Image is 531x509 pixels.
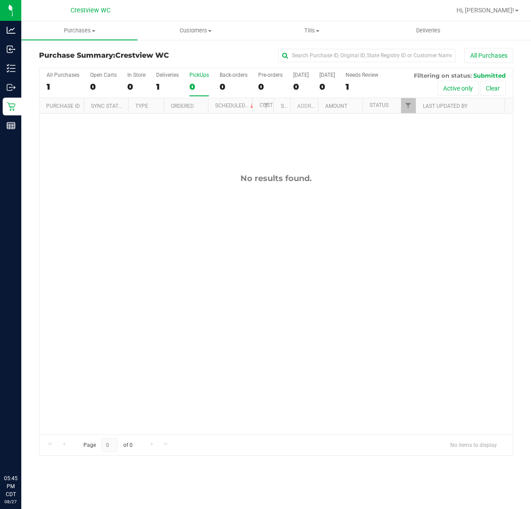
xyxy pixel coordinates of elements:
[39,51,197,59] h3: Purchase Summary:
[443,438,504,452] span: No items to display
[293,82,309,92] div: 0
[46,103,80,109] a: Purchase ID
[21,21,138,40] a: Purchases
[258,82,283,92] div: 0
[437,81,479,96] button: Active only
[90,82,117,92] div: 0
[290,98,318,114] th: Address
[7,64,16,73] inline-svg: Inventory
[4,474,17,498] p: 05:45 PM CDT
[319,72,335,78] div: [DATE]
[47,72,79,78] div: All Purchases
[319,82,335,92] div: 0
[220,82,248,92] div: 0
[127,72,146,78] div: In Store
[76,438,140,452] span: Page of 0
[9,438,35,465] iframe: Resource center
[456,7,514,14] span: Hi, [PERSON_NAME]!
[370,102,389,108] a: Status
[189,82,209,92] div: 0
[156,82,179,92] div: 1
[281,103,327,109] a: State Registry ID
[414,72,472,79] span: Filtering on status:
[464,48,513,63] button: All Purchases
[258,72,283,78] div: Pre-orders
[254,27,370,35] span: Tills
[370,21,486,40] a: Deliveries
[7,121,16,130] inline-svg: Reports
[39,174,513,183] div: No results found.
[346,82,378,92] div: 1
[91,103,125,109] a: Sync Status
[4,498,17,505] p: 08/27
[325,103,347,109] a: Amount
[480,81,506,96] button: Clear
[127,82,146,92] div: 0
[7,83,16,92] inline-svg: Outbound
[171,103,194,109] a: Ordered
[189,72,209,78] div: PickUps
[7,26,16,35] inline-svg: Analytics
[156,72,179,78] div: Deliveries
[254,21,370,40] a: Tills
[404,27,452,35] span: Deliveries
[47,82,79,92] div: 1
[138,27,253,35] span: Customers
[7,45,16,54] inline-svg: Inbound
[7,102,16,111] inline-svg: Retail
[473,72,506,79] span: Submitted
[135,103,148,109] a: Type
[259,98,273,113] a: Filter
[115,51,169,59] span: Crestview WC
[138,21,254,40] a: Customers
[71,7,110,14] span: Crestview WC
[401,98,416,113] a: Filter
[346,72,378,78] div: Needs Review
[215,103,256,109] a: Scheduled
[293,72,309,78] div: [DATE]
[21,27,138,35] span: Purchases
[220,72,248,78] div: Back-orders
[90,72,117,78] div: Open Carts
[278,49,456,62] input: Search Purchase ID, Original ID, State Registry ID or Customer Name...
[423,103,468,109] a: Last Updated By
